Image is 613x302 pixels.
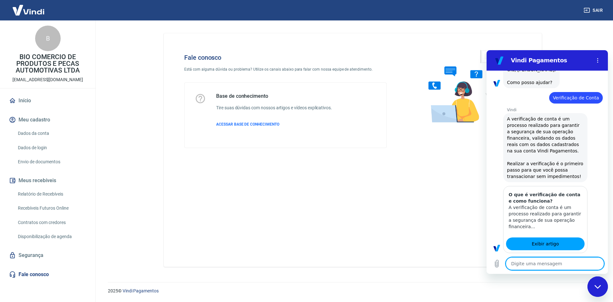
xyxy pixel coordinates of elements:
[15,216,88,229] a: Contratos com credores
[487,50,608,274] iframe: Janela de mensagens
[216,93,332,99] h5: Base de conhecimento
[35,26,61,51] div: B
[15,127,88,140] a: Dados da conta
[15,202,88,215] a: Recebíveis Futuros Online
[123,288,159,293] a: Vindi Pagamentos
[416,43,513,129] img: Fale conosco
[8,94,88,108] a: Início
[8,248,88,262] a: Segurança
[184,66,387,72] p: Está com alguma dúvida ou problema? Utilize os canais abaixo para falar com nossa equipe de atend...
[15,188,88,201] a: Relatório de Recebíveis
[108,288,598,294] p: 2025 ©
[8,113,88,127] button: Meu cadastro
[5,54,90,74] p: BIO COMERCIO DE PRODUTOS E PECAS AUTOMOTIVAS LTDA
[216,105,332,111] h6: Tire suas dúvidas com nossos artigos e vídeos explicativos.
[15,141,88,154] a: Dados de login
[8,267,88,282] a: Fale conosco
[587,276,608,297] iframe: Botão para abrir a janela de mensagens, conversa em andamento
[582,4,605,16] button: Sair
[8,0,49,20] img: Vindi
[216,122,279,127] span: ACESSAR BASE DE CONHECIMENTO
[15,230,88,243] a: Disponibilização de agenda
[216,121,332,127] a: ACESSAR BASE DE CONHECIMENTO
[15,155,88,168] a: Envio de documentos
[184,54,387,61] h4: Fale conosco
[12,76,83,83] p: [EMAIL_ADDRESS][DOMAIN_NAME]
[8,174,88,188] button: Meus recebíveis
